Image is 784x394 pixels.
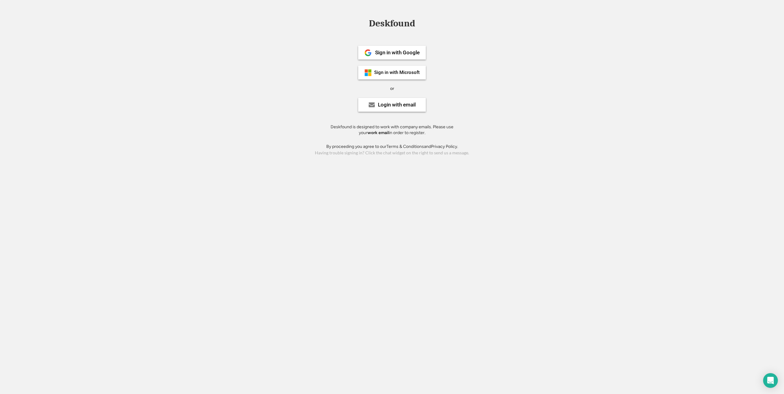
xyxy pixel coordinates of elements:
[366,19,418,28] div: Deskfound
[386,144,424,149] a: Terms & Conditions
[374,70,420,75] div: Sign in with Microsoft
[431,144,458,149] a: Privacy Policy.
[375,50,420,55] div: Sign in with Google
[390,86,394,92] div: or
[367,130,389,135] strong: work email
[378,102,416,107] div: Login with email
[364,69,372,76] img: ms-symbollockup_mssymbol_19.png
[364,49,372,56] img: 1024px-Google__G__Logo.svg.png
[323,124,461,136] div: Deskfound is designed to work with company emails. Please use your in order to register.
[326,144,458,150] div: By proceeding you agree to our and
[763,373,778,388] div: Open Intercom Messenger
